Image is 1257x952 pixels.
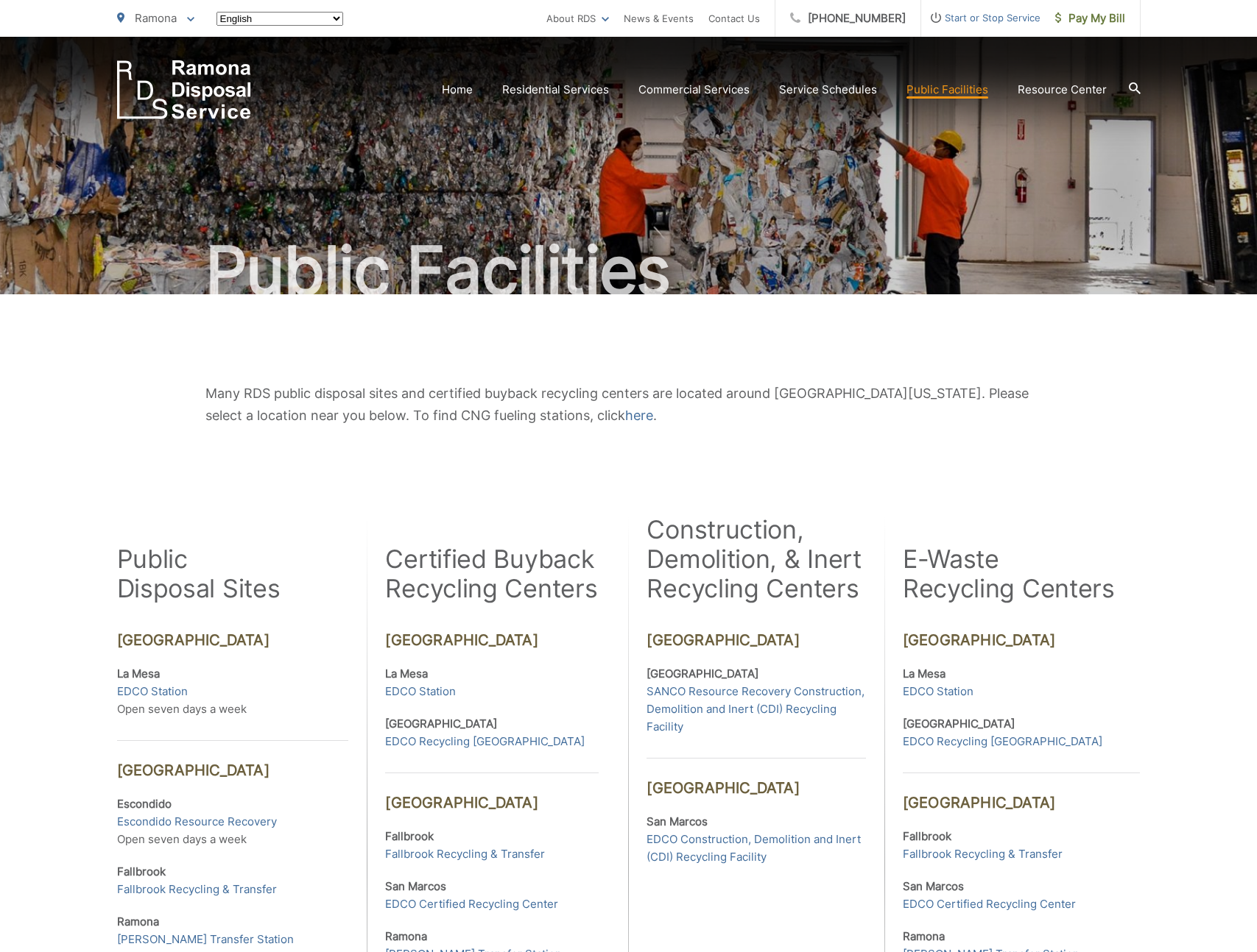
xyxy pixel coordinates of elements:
a: EDCO Recycling [GEOGRAPHIC_DATA] [385,733,585,750]
strong: Ramona [117,914,159,928]
a: Service Schedules [779,81,877,99]
a: EDCO Station [117,683,188,700]
strong: Ramona [903,929,945,943]
h3: [GEOGRAPHIC_DATA] [117,631,349,649]
a: Escondido Resource Recovery [117,813,277,831]
a: Fallbrook Recycling & Transfer [117,881,277,898]
a: EDCD logo. Return to the homepage. [117,60,251,119]
a: [PERSON_NAME] Transfer Station [117,931,294,948]
h2: Certified Buyback Recycling Centers [385,544,599,603]
strong: San Marcos [385,879,446,893]
h3: [GEOGRAPHIC_DATA] [647,758,865,797]
a: EDCO Certified Recycling Center [385,895,558,913]
strong: La Mesa [903,667,946,681]
a: Fallbrook Recycling & Transfer [385,845,545,863]
h2: E-Waste Recycling Centers [903,544,1115,603]
h1: Public Facilities [117,234,1141,308]
a: EDCO Recycling [GEOGRAPHIC_DATA] [903,733,1102,750]
a: SANCO Resource Recovery Construction, Demolition and Inert (CDI) Recycling Facility [647,683,865,736]
a: Resource Center [1018,81,1107,99]
a: EDCO Certified Recycling Center [903,895,1076,913]
h3: [GEOGRAPHIC_DATA] [385,631,599,649]
h3: [GEOGRAPHIC_DATA] [903,631,1140,649]
a: Residential Services [502,81,609,99]
strong: Escondido [117,797,172,811]
p: Open seven days a week [117,665,349,718]
strong: San Marcos [647,814,708,828]
strong: La Mesa [117,667,160,681]
a: EDCO Construction, Demolition and Inert (CDI) Recycling Facility [647,831,865,866]
a: Contact Us [708,10,760,27]
a: News & Events [624,10,694,27]
h2: Public Disposal Sites [117,544,281,603]
p: Open seven days a week [117,795,349,848]
strong: La Mesa [385,667,428,681]
strong: Fallbrook [903,829,951,843]
span: Ramona [135,11,177,25]
strong: [GEOGRAPHIC_DATA] [647,667,758,681]
strong: [GEOGRAPHIC_DATA] [385,717,497,731]
h3: [GEOGRAPHIC_DATA] [903,772,1140,811]
h3: [GEOGRAPHIC_DATA] [385,772,599,811]
strong: Fallbrook [385,829,434,843]
h2: Construction, Demolition, & Inert Recycling Centers [647,515,865,603]
a: Public Facilities [906,81,988,99]
a: About RDS [546,10,609,27]
h3: [GEOGRAPHIC_DATA] [117,740,349,779]
strong: San Marcos [903,879,964,893]
strong: [GEOGRAPHIC_DATA] [903,717,1015,731]
a: here [625,405,653,427]
select: Select a language [216,12,343,26]
h3: [GEOGRAPHIC_DATA] [647,631,865,649]
a: Fallbrook Recycling & Transfer [903,845,1063,863]
strong: Fallbrook [117,864,166,878]
span: Pay My Bill [1055,10,1125,27]
a: EDCO Station [385,683,456,700]
span: Many RDS public disposal sites and certified buyback recycling centers are located around [GEOGRA... [205,386,1029,423]
strong: Ramona [385,929,427,943]
a: Home [442,81,473,99]
a: Commercial Services [638,81,750,99]
a: EDCO Station [903,683,973,700]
